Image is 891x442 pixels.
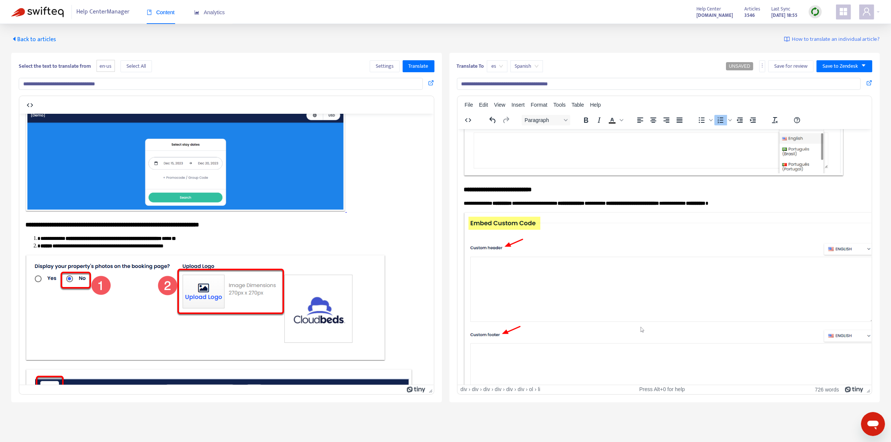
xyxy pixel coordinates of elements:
[647,115,659,125] button: Align center
[759,60,765,72] button: more
[465,102,473,108] span: File
[194,9,225,15] span: Analytics
[595,386,729,393] div: Press Alt+0 for help
[407,386,425,392] a: Powered by Tiny
[6,255,393,297] img: 41329052809115
[495,386,501,393] div: div
[469,386,470,393] div: ›
[696,5,721,13] span: Help Center
[792,35,880,44] span: How to translate an individual article?
[660,115,672,125] button: Align right
[790,115,803,125] button: Help
[147,9,175,15] span: Content
[784,35,880,44] a: How to translate an individual article?
[774,62,808,70] span: Save for review
[811,7,820,16] img: sync.dc5367851b00ba804db3.png
[194,10,199,15] span: area-chart
[553,102,566,108] span: Tools
[733,115,746,125] button: Decrease indent
[376,62,394,70] span: Settings
[771,11,797,19] strong: [DATE] 18:55
[861,412,885,436] iframe: Botón para iniciar la ventana de mensajería
[6,141,366,247] img: 41329052807579
[862,7,871,16] span: user
[370,60,400,72] button: Settings
[486,115,499,125] button: Undo
[673,115,686,125] button: Justify
[839,7,848,16] span: appstore
[494,102,505,108] span: View
[861,63,866,68] span: caret-down
[97,60,115,72] span: en-us
[409,62,428,70] span: Translate
[529,386,533,393] div: ol
[77,5,130,19] span: Help Center Manager
[515,386,516,393] div: ›
[11,7,64,17] img: Swifteq
[696,11,733,19] a: [DOMAIN_NAME]
[515,61,538,72] span: Spanish
[19,114,434,385] iframe: Rich Text Area
[524,117,561,123] span: Paragraph
[521,115,570,125] button: Block Paragraph
[492,386,494,393] div: ›
[461,386,467,393] div: div
[457,62,484,70] b: Translate To
[458,129,872,385] iframe: Rich Text Area
[815,386,839,393] button: 726 words
[479,102,488,108] span: Edit
[526,386,528,393] div: ›
[499,115,512,125] button: Redo
[590,102,601,108] span: Help
[11,36,17,42] span: caret-left
[746,115,759,125] button: Increase indent
[120,60,152,72] button: Select All
[11,34,56,45] span: Back to articles
[817,60,872,72] button: Save to Zendeskcaret-down
[126,62,146,70] span: Select All
[845,386,864,392] a: Powered by Tiny
[483,386,490,393] div: div
[768,60,814,72] button: Save for review
[760,63,765,68] span: more
[823,62,858,70] span: Save to Zendesk
[472,386,479,393] div: div
[579,115,592,125] button: Bold
[714,115,733,125] div: Numbered list
[768,115,781,125] button: Clear formatting
[864,385,872,394] div: Press the Up and Down arrow keys to resize the editor.
[426,385,434,394] div: Press the Up and Down arrow keys to resize the editor.
[634,115,646,125] button: Align left
[518,386,524,393] div: div
[771,5,790,13] span: Last Sync
[571,102,584,108] span: Table
[403,60,434,72] button: Translate
[531,102,547,108] span: Format
[535,386,537,393] div: ›
[744,5,760,13] span: Articles
[744,11,755,19] strong: 3546
[605,115,624,125] div: Text color Black
[592,115,605,125] button: Italic
[147,10,152,15] span: book
[19,62,91,70] b: Select the text to translate from
[695,115,714,125] div: Bullet list
[538,386,540,393] div: li
[512,102,525,108] span: Insert
[506,386,513,393] div: div
[729,64,750,69] span: UNSAVED
[503,386,505,393] div: ›
[491,61,503,72] span: es
[480,386,482,393] div: ›
[784,36,790,42] img: image-link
